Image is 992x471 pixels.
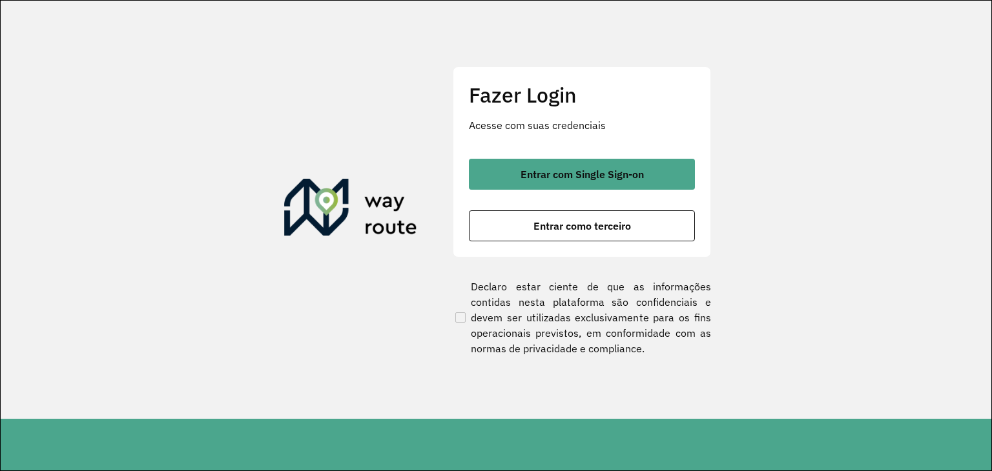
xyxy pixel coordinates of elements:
p: Acesse com suas credenciais [469,117,695,133]
button: button [469,159,695,190]
label: Declaro estar ciente de que as informações contidas nesta plataforma são confidenciais e devem se... [453,279,711,356]
img: Roteirizador AmbevTech [284,179,417,241]
span: Entrar como terceiro [533,221,631,231]
h2: Fazer Login [469,83,695,107]
span: Entrar com Single Sign-on [521,169,644,179]
button: button [469,210,695,241]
